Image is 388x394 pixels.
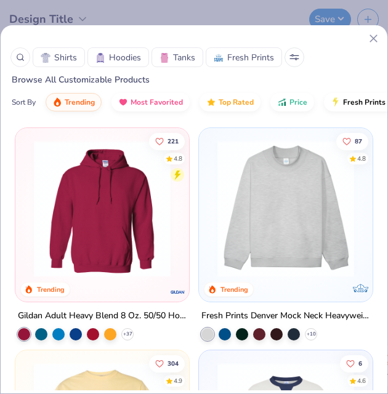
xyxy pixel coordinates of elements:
span: Trending [65,97,95,107]
span: Tanks [173,51,195,64]
button: Like [336,133,368,150]
img: TopRated.gif [206,97,216,107]
button: Sort Popup Button [285,47,304,67]
img: Fresh Prints [214,53,224,63]
img: Hoodies [95,53,105,63]
button: ShirtsShirts [33,47,85,67]
span: Browse All Customizable Products [1,74,150,86]
button: Fresh PrintsFresh Prints [206,47,282,67]
img: 01756b78-01f6-4cc6-8d8a-3c30c1a0c8ac [28,140,177,277]
span: 304 [168,361,179,367]
span: Shirts [54,51,77,64]
button: Like [149,133,185,150]
img: Shirts [41,53,51,63]
span: Top Rated [219,97,254,107]
img: flash.gif [331,97,341,107]
img: Tanks [160,53,169,63]
button: Like [340,355,368,372]
span: + 37 [123,331,132,338]
div: 4.8 [357,155,366,164]
div: 4.6 [357,377,366,386]
img: Gildan logo [170,284,185,300]
button: Trending [46,93,102,111]
span: Fresh Prints [227,51,274,64]
span: Price [289,97,307,107]
span: + 10 [307,331,316,338]
img: trending.gif [52,97,62,107]
div: 4.8 [174,155,182,164]
span: 6 [358,361,362,367]
div: Fresh Prints Denver Mock Neck Heavyweight Sweatshirt [201,308,370,324]
span: Hoodies [109,51,141,64]
button: HoodiesHoodies [87,47,149,67]
span: Most Favorited [131,97,183,107]
div: 4.9 [174,377,182,386]
button: Top Rated [200,93,261,111]
span: 221 [168,139,179,145]
button: TanksTanks [152,47,203,67]
span: 87 [355,139,362,145]
div: Sort By [12,97,36,108]
button: Price [270,93,314,111]
button: Most Favorited [111,93,190,111]
button: Like [149,355,185,372]
img: most_fav.gif [118,97,128,107]
div: Gildan Adult Heavy Blend 8 Oz. 50/50 Hooded Sweatshirt [18,308,187,324]
img: f5d85501-0dbb-4ee4-b115-c08fa3845d83 [211,140,360,277]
